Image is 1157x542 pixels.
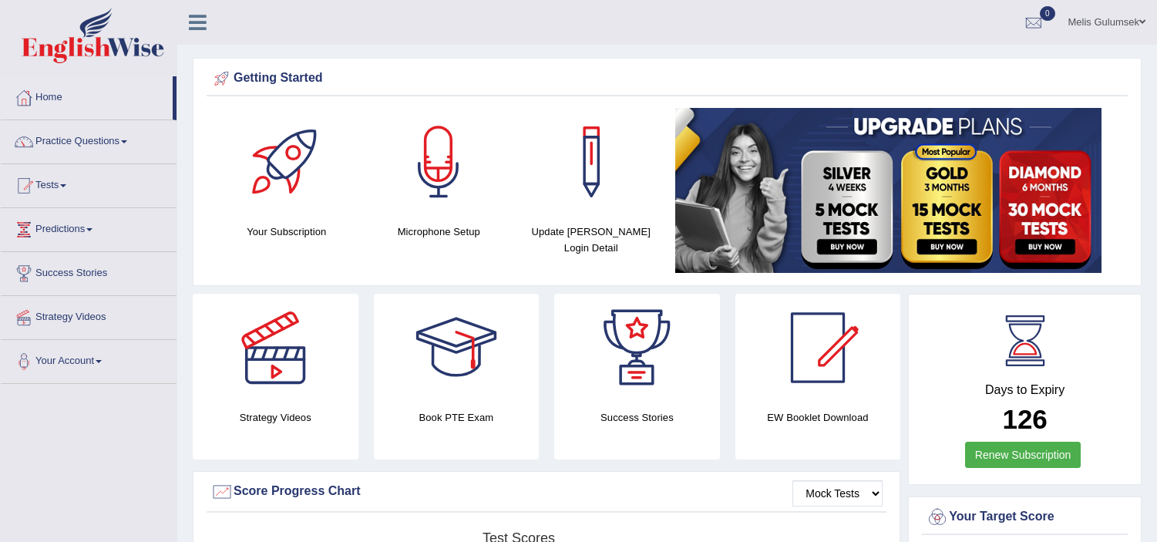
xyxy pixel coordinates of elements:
a: Strategy Videos [1,296,177,335]
a: Tests [1,164,177,203]
div: Your Target Score [926,506,1124,529]
h4: Strategy Videos [193,409,358,426]
h4: Book PTE Exam [374,409,540,426]
a: Home [1,76,173,115]
h4: Microphone Setup [371,224,508,240]
a: Success Stories [1,252,177,291]
h4: EW Booklet Download [735,409,901,426]
span: 0 [1040,6,1055,21]
h4: Success Stories [554,409,720,426]
div: Getting Started [210,67,1124,90]
h4: Your Subscription [218,224,355,240]
b: 126 [1002,404,1047,434]
a: Renew Subscription [965,442,1081,468]
a: Predictions [1,208,177,247]
div: Score Progress Chart [210,480,883,503]
a: Practice Questions [1,120,177,159]
h4: Days to Expiry [926,383,1124,397]
a: Your Account [1,340,177,379]
img: small5.jpg [675,108,1102,273]
h4: Update [PERSON_NAME] Login Detail [523,224,660,256]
